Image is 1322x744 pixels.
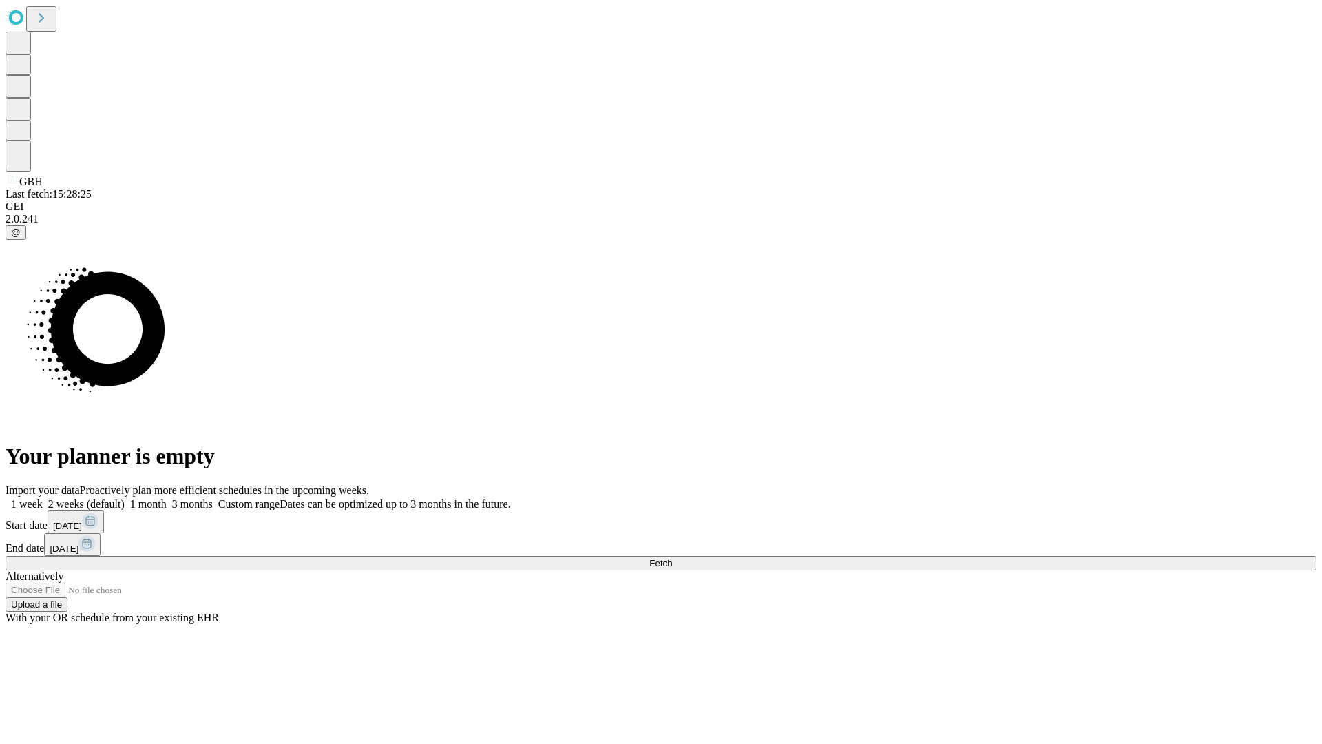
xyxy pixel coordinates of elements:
[48,498,125,510] span: 2 weeks (default)
[6,612,219,623] span: With your OR schedule from your existing EHR
[6,570,63,582] span: Alternatively
[6,484,80,496] span: Import your data
[44,533,101,556] button: [DATE]
[48,510,104,533] button: [DATE]
[6,597,67,612] button: Upload a file
[6,213,1316,225] div: 2.0.241
[11,227,21,238] span: @
[6,200,1316,213] div: GEI
[172,498,213,510] span: 3 months
[11,498,43,510] span: 1 week
[6,556,1316,570] button: Fetch
[6,225,26,240] button: @
[218,498,280,510] span: Custom range
[6,533,1316,556] div: End date
[6,510,1316,533] div: Start date
[80,484,369,496] span: Proactively plan more efficient schedules in the upcoming weeks.
[19,176,43,187] span: GBH
[280,498,510,510] span: Dates can be optimized up to 3 months in the future.
[50,544,78,554] span: [DATE]
[649,558,672,568] span: Fetch
[6,188,92,200] span: Last fetch: 15:28:25
[130,498,167,510] span: 1 month
[6,444,1316,469] h1: Your planner is empty
[53,521,82,531] span: [DATE]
